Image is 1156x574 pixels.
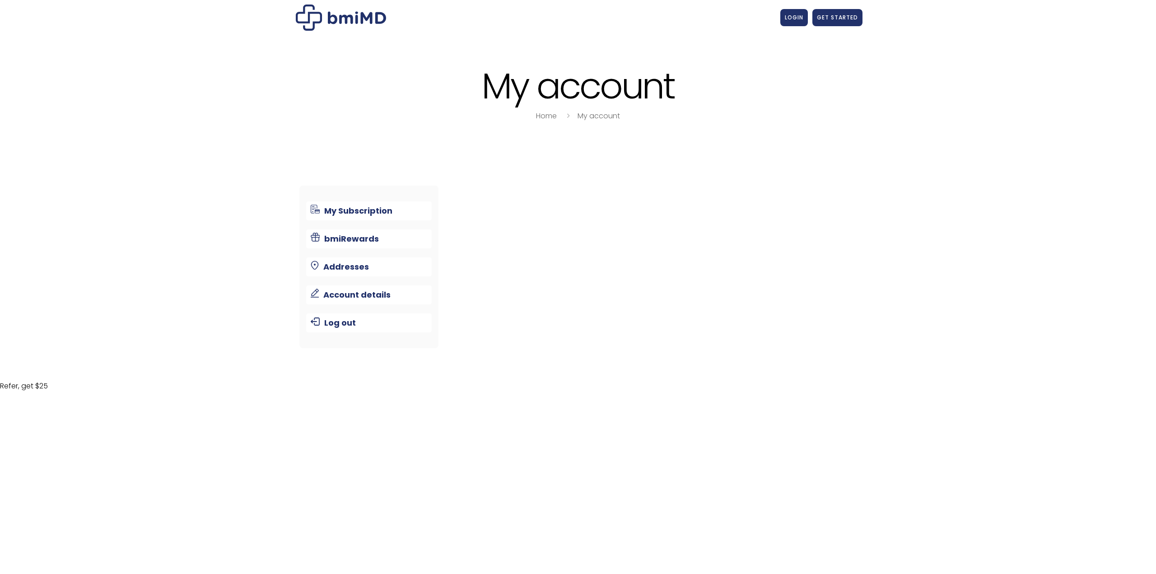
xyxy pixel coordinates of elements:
span: GET STARTED [817,14,858,21]
h1: My account [294,67,862,105]
a: Addresses [306,257,432,276]
a: LOGIN [780,9,808,26]
nav: Account pages [299,186,439,348]
a: Log out [306,313,432,332]
a: Home [536,111,557,121]
a: GET STARTED [812,9,862,26]
span: LOGIN [785,14,803,21]
img: My account [296,5,386,31]
a: My account [578,111,620,121]
a: My Subscription [306,201,432,220]
a: Account details [306,285,432,304]
a: bmiRewards [306,229,432,248]
i: breadcrumbs separator [563,111,573,121]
